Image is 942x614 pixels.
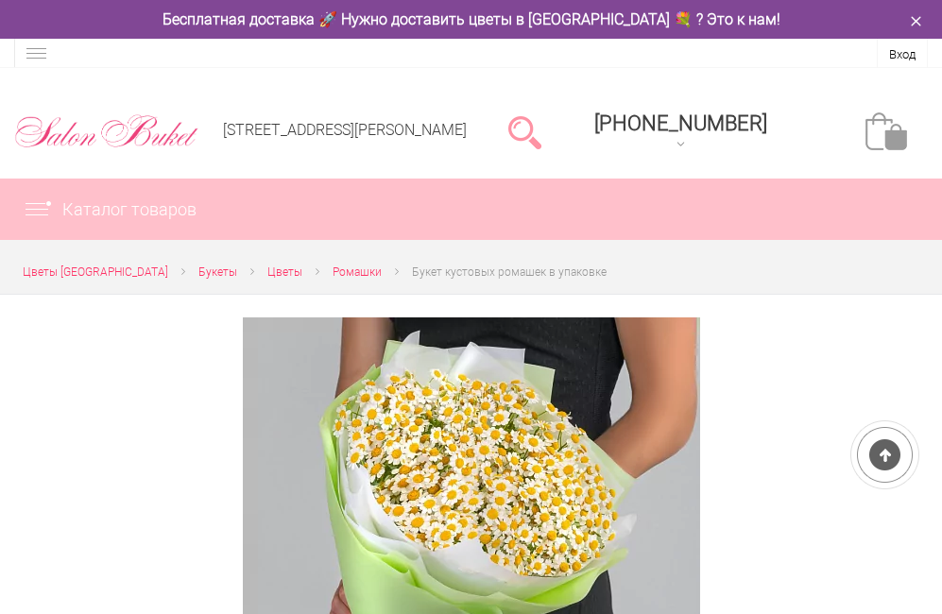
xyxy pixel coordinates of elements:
a: Ромашки [333,263,382,282]
span: Букеты [198,265,237,279]
span: Цветы [GEOGRAPHIC_DATA] [23,265,168,279]
a: [PHONE_NUMBER] [583,105,779,159]
a: Вход [889,47,916,61]
a: Букеты [198,263,237,282]
a: Цветы [267,263,302,282]
a: [STREET_ADDRESS][PERSON_NAME] [223,121,467,139]
span: [PHONE_NUMBER] [594,111,767,135]
span: Букет кустовых ромашек в упаковке [412,265,607,279]
span: Цветы [267,265,302,279]
img: Цветы Нижний Новгород [14,111,199,152]
a: Цветы [GEOGRAPHIC_DATA] [23,263,168,282]
span: Ромашки [333,265,382,279]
